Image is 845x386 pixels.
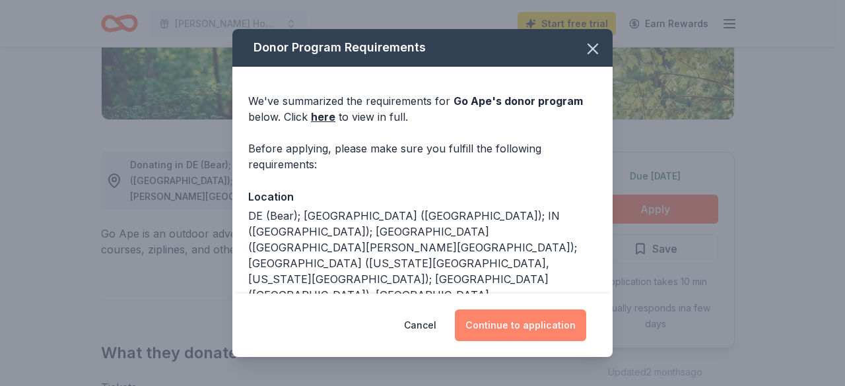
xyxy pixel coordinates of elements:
span: Go Ape 's donor program [454,94,583,108]
div: Donor Program Requirements [232,29,613,67]
button: Continue to application [455,309,586,341]
a: here [311,109,335,125]
div: Before applying, please make sure you fulfill the following requirements: [248,141,597,172]
button: Cancel [404,309,436,341]
div: We've summarized the requirements for below. Click to view in full. [248,93,597,125]
div: Location [248,188,597,205]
